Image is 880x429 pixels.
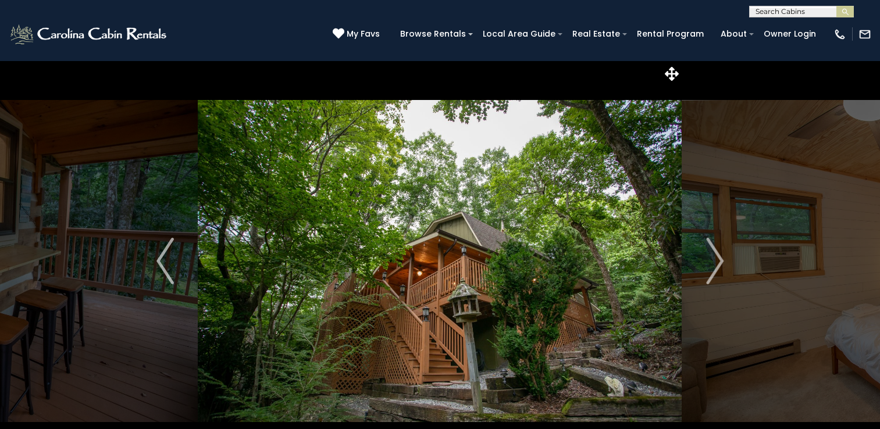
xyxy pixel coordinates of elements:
a: Owner Login [758,25,822,43]
a: Real Estate [567,25,626,43]
img: mail-regular-white.png [858,28,871,41]
a: Rental Program [631,25,710,43]
a: About [715,25,753,43]
a: My Favs [333,28,383,41]
a: Browse Rentals [394,25,472,43]
span: My Favs [347,28,380,40]
img: White-1-2.png [9,23,170,46]
img: arrow [706,238,724,284]
a: Local Area Guide [477,25,561,43]
img: arrow [156,238,174,284]
img: phone-regular-white.png [833,28,846,41]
